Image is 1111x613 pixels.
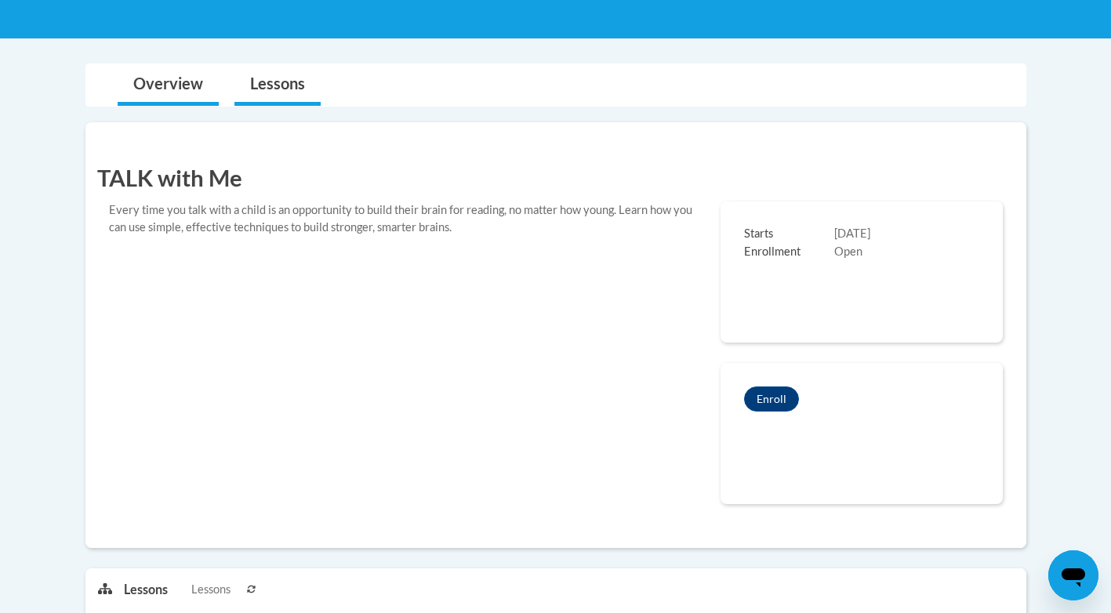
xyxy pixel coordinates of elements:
span: Enrollment [744,244,834,261]
iframe: Button to launch messaging window [1048,550,1098,600]
button: TALK with Me [744,386,799,412]
p: Lessons [124,581,168,598]
h1: TALK with Me [97,161,1015,194]
span: Starts [744,226,834,243]
span: Lessons [191,581,231,598]
a: Lessons [234,64,321,106]
span: [DATE] [834,227,870,240]
div: Every time you talk with a child is an opportunity to build their brain for reading, no matter ho... [97,201,709,236]
a: Overview [118,64,219,106]
span: Open [834,245,862,258]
